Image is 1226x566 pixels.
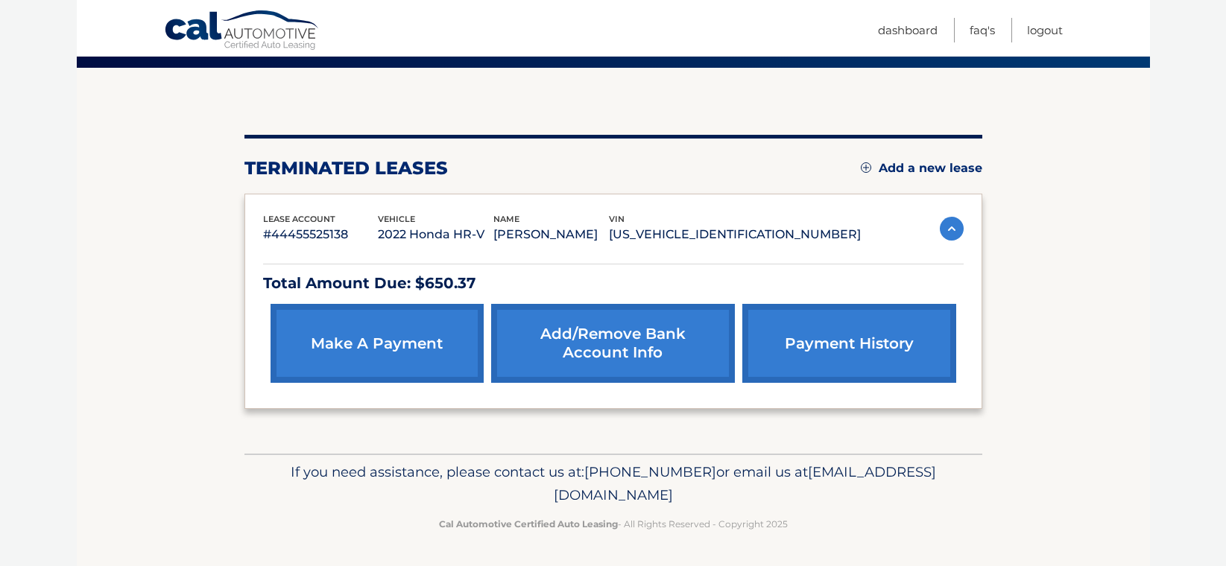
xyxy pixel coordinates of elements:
a: payment history [742,304,955,383]
span: vin [609,214,625,224]
a: FAQ's [970,18,995,42]
p: - All Rights Reserved - Copyright 2025 [254,516,973,532]
p: 2022 Honda HR-V [378,224,493,245]
p: If you need assistance, please contact us at: or email us at [254,460,973,508]
h2: terminated leases [244,157,448,179]
a: Dashboard [878,18,938,42]
p: #44455525138 [263,224,379,245]
a: make a payment [271,304,484,383]
img: add.svg [861,162,871,173]
p: [PERSON_NAME] [493,224,609,245]
span: lease account [263,214,335,224]
p: [US_VEHICLE_IDENTIFICATION_NUMBER] [609,224,861,245]
p: Total Amount Due: $650.37 [263,270,964,296]
span: [PHONE_NUMBER] [584,463,716,480]
a: Add/Remove bank account info [491,304,735,383]
a: Logout [1027,18,1063,42]
strong: Cal Automotive Certified Auto Leasing [439,518,618,530]
a: Add a new lease [861,161,982,176]
a: Cal Automotive [164,10,320,53]
span: vehicle [378,214,415,224]
img: accordion-active.svg [940,217,964,241]
span: name [493,214,519,224]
